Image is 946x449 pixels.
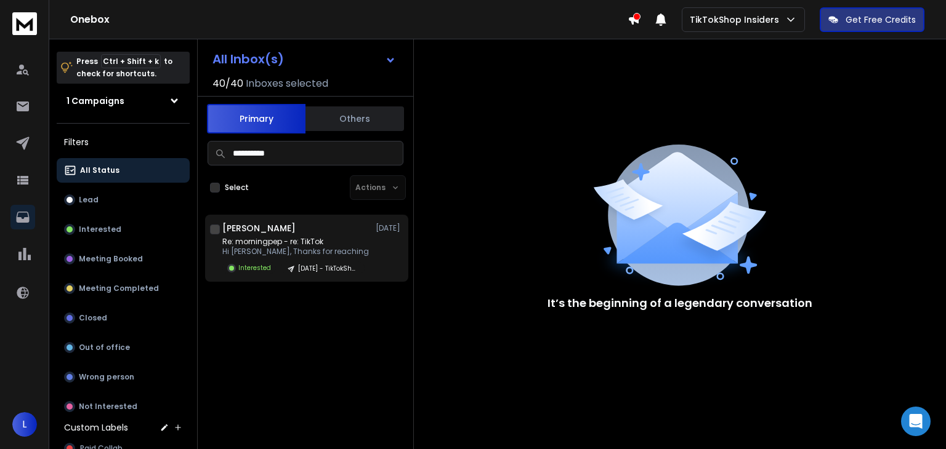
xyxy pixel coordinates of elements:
p: [DATE] [376,223,403,233]
button: Closed [57,306,190,330]
p: All Status [80,165,119,175]
p: Press to check for shortcuts. [76,55,172,80]
button: Others [305,105,404,132]
h1: [PERSON_NAME] [222,222,296,234]
h1: Onebox [70,12,628,27]
button: L [12,412,37,437]
p: It’s the beginning of a legendary conversation [548,295,812,312]
img: logo [12,12,37,35]
p: Re: morningpep - re: TikTok [222,237,369,247]
button: Out of office [57,335,190,360]
span: Ctrl + Shift + k [101,54,161,68]
button: Get Free Credits [820,7,924,32]
p: Meeting Booked [79,254,143,264]
button: Meeting Booked [57,247,190,271]
button: Primary [207,104,305,133]
p: Interested [238,263,271,272]
p: Get Free Credits [846,14,916,26]
button: All Inbox(s) [203,47,406,71]
button: All Status [57,158,190,183]
h3: Filters [57,133,190,151]
span: 40 / 40 [212,76,243,91]
label: Select [225,183,249,193]
div: Open Intercom Messenger [901,407,931,436]
p: Meeting Completed [79,284,159,293]
button: Interested [57,217,190,242]
p: [DATE] - TikTokShopInsiders - B2B - New Leads [298,264,357,273]
h1: 1 Campaigns [67,95,124,107]
button: Meeting Completed [57,276,190,301]
p: Closed [79,313,107,323]
button: Wrong person [57,365,190,389]
h1: All Inbox(s) [212,53,284,65]
h3: Custom Labels [64,421,128,434]
p: Out of office [79,343,130,352]
p: TikTokShop Insiders [690,14,784,26]
p: Hi [PERSON_NAME], Thanks for reaching [222,247,369,256]
button: Not Interested [57,394,190,419]
h3: Inboxes selected [246,76,328,91]
p: Not Interested [79,402,137,411]
button: 1 Campaigns [57,89,190,113]
p: Lead [79,195,99,205]
button: Lead [57,188,190,212]
p: Wrong person [79,372,134,382]
p: Interested [79,224,121,234]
